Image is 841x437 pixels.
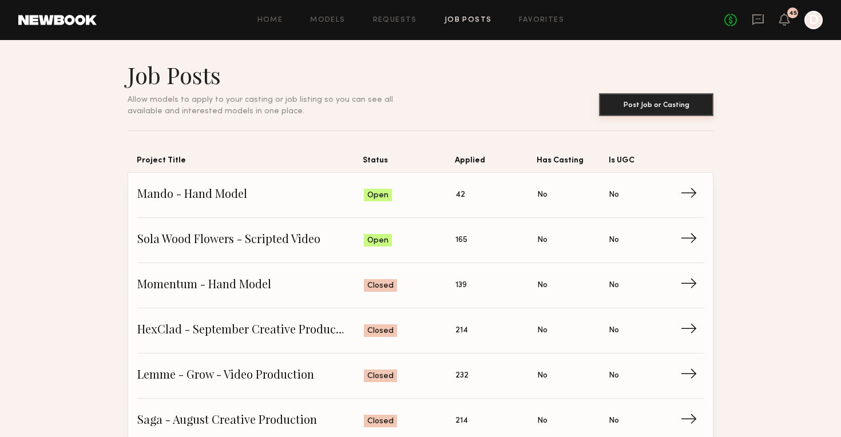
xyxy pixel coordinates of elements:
[137,154,363,172] span: Project Title
[609,324,619,337] span: No
[609,234,619,247] span: No
[455,279,467,292] span: 139
[455,370,469,382] span: 232
[137,308,704,353] a: HexClad - September Creative ProductionClosed214NoNo→
[367,190,388,201] span: Open
[537,415,548,427] span: No
[609,415,619,427] span: No
[367,371,394,382] span: Closed
[310,17,345,24] a: Models
[367,416,394,427] span: Closed
[128,96,393,115] span: Allow models to apply to your casting or job listing so you can see all available and interested ...
[373,17,417,24] a: Requests
[257,17,283,24] a: Home
[455,154,537,172] span: Applied
[137,218,704,263] a: Sola Wood Flowers - Scripted VideoOpen165NoNo→
[137,353,704,399] a: Lemme - Grow - Video ProductionClosed232NoNo→
[455,234,467,247] span: 165
[537,154,609,172] span: Has Casting
[455,189,465,201] span: 42
[537,324,548,337] span: No
[367,280,394,292] span: Closed
[599,93,713,116] button: Post Job or Casting
[519,17,564,24] a: Favorites
[804,11,823,29] a: D
[680,322,704,339] span: →
[537,279,548,292] span: No
[455,415,468,427] span: 214
[137,263,704,308] a: Momentum - Hand ModelClosed139NoNo→
[445,17,492,24] a: Job Posts
[137,367,364,384] span: Lemme - Grow - Video Production
[137,412,364,430] span: Saga - August Creative Production
[137,186,364,204] span: Mando - Hand Model
[537,370,548,382] span: No
[609,370,619,382] span: No
[609,189,619,201] span: No
[367,325,394,337] span: Closed
[363,154,455,172] span: Status
[137,173,704,218] a: Mando - Hand ModelOpen42NoNo→
[599,94,713,117] a: Post Job or Casting
[680,367,704,384] span: →
[137,322,364,339] span: HexClad - September Creative Production
[609,279,619,292] span: No
[680,412,704,430] span: →
[609,154,681,172] span: Is UGC
[537,189,548,201] span: No
[680,232,704,249] span: →
[537,234,548,247] span: No
[137,277,364,294] span: Momentum - Hand Model
[367,235,388,247] span: Open
[455,324,468,337] span: 214
[680,277,704,294] span: →
[128,61,420,89] h1: Job Posts
[137,232,364,249] span: Sola Wood Flowers - Scripted Video
[789,10,797,17] div: 45
[680,186,704,204] span: →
